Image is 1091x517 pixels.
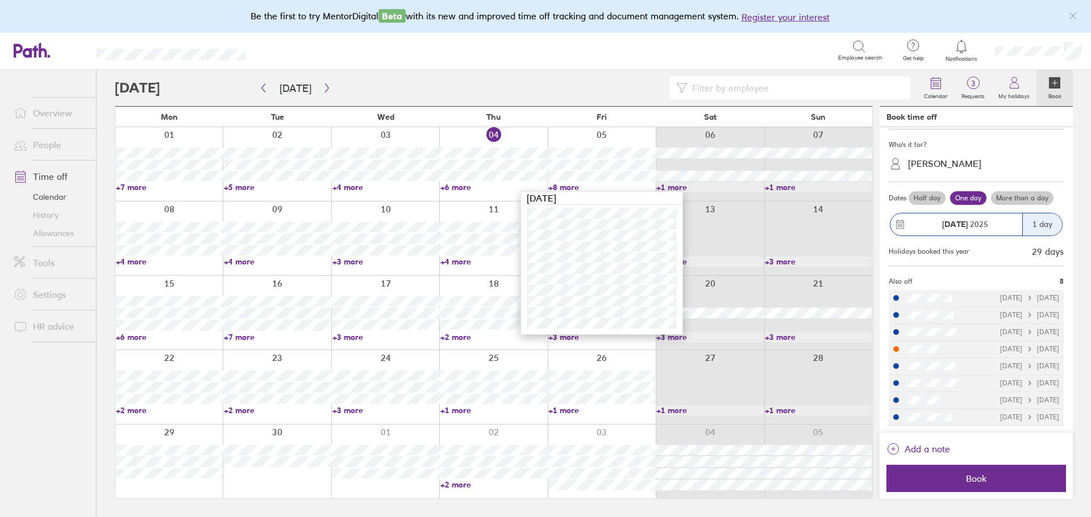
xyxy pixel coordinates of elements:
a: Tools [5,251,96,274]
a: Notifications [943,39,980,62]
button: [DATE] 20251 day [889,207,1064,242]
a: Allowances [5,224,96,242]
a: +7 more [224,332,331,342]
div: [DATE] [DATE] [1000,294,1059,302]
a: People [5,133,96,156]
a: +3 more [656,332,763,342]
a: Settings [5,283,96,306]
a: My holidays [992,70,1036,106]
div: [DATE] [DATE] [1000,413,1059,421]
div: Be the first to try MentorDigital with its new and improved time off tracking and document manage... [251,9,841,24]
a: +1 more [765,182,872,192]
a: +3 more [332,257,439,267]
div: 1 day [1022,213,1062,236]
a: +1 more [765,405,872,415]
a: +4 more [332,182,439,192]
label: Calendar [917,90,955,100]
div: [DATE] [521,192,682,205]
a: 3Requests [955,70,992,106]
a: +3 more [332,405,439,415]
a: +2 more [440,480,547,490]
span: Sat [704,112,717,121]
a: Overview [5,102,96,124]
span: Add a note [905,440,950,458]
button: Add a note [886,440,950,458]
div: [PERSON_NAME] [908,158,981,169]
a: Calendar [5,188,96,206]
div: [DATE] [DATE] [1000,396,1059,404]
div: Book time off [886,112,937,121]
a: +5 more [224,182,331,192]
a: Calendar [917,70,955,106]
strong: [DATE] [942,219,968,229]
a: +3 more [765,257,872,267]
a: +4 more [440,257,547,267]
label: My holidays [992,90,1036,100]
label: Book [1042,90,1068,100]
div: Holidays booked this year [889,247,969,255]
a: +1 more [656,182,763,192]
span: Dates [889,194,906,202]
span: Also off [889,278,913,285]
span: 8 [1060,278,1064,285]
span: 2025 [942,220,988,229]
a: HR advice [5,315,96,338]
a: Time off [5,165,96,188]
a: +7 more [116,182,223,192]
div: [DATE] [DATE] [1000,345,1059,353]
a: +6 more [440,182,547,192]
a: +1 more [440,405,547,415]
a: +4 more [224,257,331,267]
label: Half day [909,191,946,205]
span: Tue [271,112,284,121]
div: [DATE] [DATE] [1000,328,1059,336]
a: +4 more [116,257,223,267]
button: Book [886,465,1066,492]
span: Employee search [838,54,882,61]
a: +1 more [548,405,655,415]
a: +8 more [548,182,655,192]
span: Thu [486,112,501,121]
span: Sun [811,112,826,121]
a: +2 more [440,332,547,342]
a: +3 more [656,257,763,267]
a: +6 more [116,332,223,342]
button: Register your interest [742,10,830,24]
span: Book [894,473,1058,484]
span: Get help [895,55,932,62]
div: Who's it for? [889,136,1064,153]
div: [DATE] [DATE] [1000,379,1059,387]
a: +3 more [765,332,872,342]
a: +3 more [548,332,655,342]
span: Wed [377,112,394,121]
span: Mon [161,112,178,121]
div: 29 days [1032,246,1064,257]
div: Search [276,45,305,55]
a: History [5,206,96,224]
div: [DATE] [DATE] [1000,311,1059,319]
label: One day [950,191,986,205]
span: Beta [378,9,406,23]
a: +2 more [224,405,331,415]
input: Filter by employee [688,77,903,99]
a: Book [1036,70,1073,106]
label: More than a day [991,191,1053,205]
a: +3 more [332,332,439,342]
label: Requests [955,90,992,100]
a: +1 more [656,405,763,415]
a: +2 more [116,405,223,415]
button: [DATE] [270,79,320,98]
span: 3 [955,79,992,88]
span: Fri [597,112,607,121]
span: Notifications [943,56,980,62]
div: [DATE] [DATE] [1000,362,1059,370]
